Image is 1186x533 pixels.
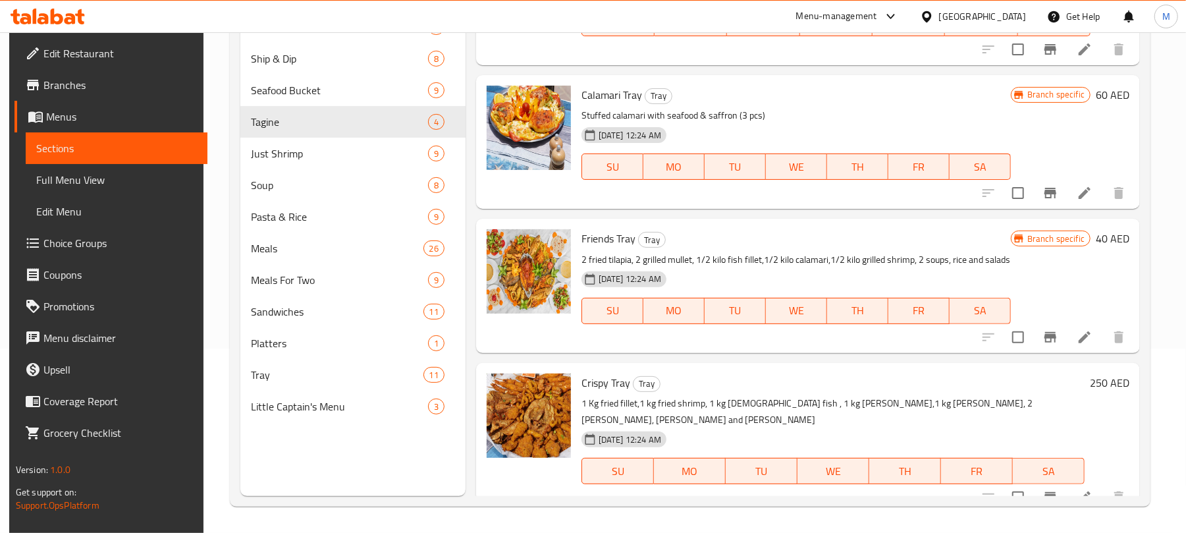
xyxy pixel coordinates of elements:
[240,296,465,327] div: Sandwiches11
[633,376,660,392] div: Tray
[1004,36,1032,63] span: Select to update
[429,211,444,223] span: 9
[1077,42,1092,57] a: Edit menu item
[424,242,444,255] span: 26
[424,306,444,318] span: 11
[649,157,699,177] span: MO
[1077,329,1092,345] a: Edit menu item
[581,458,654,484] button: SU
[14,322,207,354] a: Menu disclaimer
[428,114,445,130] div: items
[581,154,643,180] button: SU
[36,204,197,219] span: Edit Menu
[1035,177,1066,209] button: Branch-specific-item
[43,77,197,93] span: Branches
[251,146,427,161] span: Just Shrimp
[1022,88,1090,101] span: Branch specific
[251,82,427,98] span: Seafood Bucket
[26,196,207,227] a: Edit Menu
[1035,482,1066,513] button: Branch-specific-item
[1077,490,1092,505] a: Edit menu item
[26,164,207,196] a: Full Menu View
[1103,322,1135,353] button: delete
[14,417,207,449] a: Grocery Checklist
[643,298,705,324] button: MO
[639,233,665,248] span: Tray
[14,354,207,385] a: Upsell
[251,240,423,256] span: Meals
[593,434,666,446] span: [DATE] 12:24 AM
[796,9,877,24] div: Menu-management
[1103,177,1135,209] button: delete
[950,298,1011,324] button: SA
[251,177,427,193] span: Soup
[797,458,869,484] button: WE
[428,146,445,161] div: items
[240,43,465,74] div: Ship & Dip8
[43,362,197,378] span: Upsell
[771,157,822,177] span: WE
[429,148,444,160] span: 9
[950,154,1011,180] button: SA
[1022,233,1090,245] span: Branch specific
[251,304,423,320] span: Sandwiches
[428,209,445,225] div: items
[251,335,427,351] div: Platters
[832,301,883,320] span: TH
[587,157,638,177] span: SU
[633,376,660,391] span: Tray
[43,45,197,61] span: Edit Restaurant
[638,232,666,248] div: Tray
[643,154,705,180] button: MO
[251,51,427,67] span: Ship & Dip
[1035,322,1066,353] button: Branch-specific-item
[939,9,1026,24] div: [GEOGRAPHIC_DATA]
[240,391,465,422] div: Little Captain's Menu3
[36,172,197,188] span: Full Menu View
[1090,374,1129,392] h6: 250 AED
[581,107,1011,124] p: Stuffed calamari with seafood & saffron (3 pcs)
[16,484,76,501] span: Get support on:
[1035,34,1066,65] button: Branch-specific-item
[429,116,444,128] span: 4
[894,157,944,177] span: FR
[649,301,699,320] span: MO
[14,291,207,322] a: Promotions
[1103,482,1135,513] button: delete
[43,330,197,346] span: Menu disclaimer
[487,374,571,458] img: Crispy Tray
[1018,462,1079,481] span: SA
[251,272,427,288] span: Meals For Two
[428,335,445,351] div: items
[423,240,445,256] div: items
[581,229,635,248] span: Friends Tray
[1004,323,1032,351] span: Select to update
[251,209,427,225] span: Pasta & Rice
[827,298,888,324] button: TH
[888,298,950,324] button: FR
[240,106,465,138] div: Tagine4
[1077,185,1092,201] a: Edit menu item
[240,138,465,169] div: Just Shrimp9
[251,399,427,414] div: Little Captain's Menu
[731,462,792,481] span: TU
[766,298,827,324] button: WE
[710,301,761,320] span: TU
[581,298,643,324] button: SU
[705,154,766,180] button: TU
[428,51,445,67] div: items
[240,264,465,296] div: Meals For Two9
[428,399,445,414] div: items
[894,301,944,320] span: FR
[487,229,571,314] img: Friends Tray
[593,129,666,142] span: [DATE] 12:24 AM
[424,369,444,381] span: 11
[869,458,941,484] button: TH
[240,327,465,359] div: Platters1
[16,497,99,514] a: Support.OpsPlatform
